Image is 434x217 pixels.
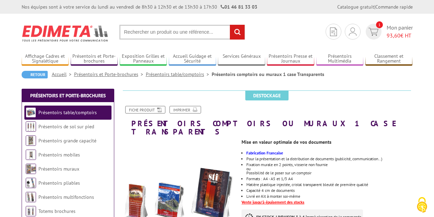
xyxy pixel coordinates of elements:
[246,188,412,193] li: Capacité 4 cm de documents
[169,106,201,113] a: Imprimer
[246,150,283,155] font: Fabrication Francaise
[245,91,289,100] span: Destockage
[387,32,413,40] span: € HT
[30,93,106,99] a: Présentoirs et Porte-brochures
[330,28,337,36] img: devis rapide
[169,53,216,65] a: Accueil Guidage et Sécurité
[38,180,80,186] a: Présentoirs pliables
[316,53,364,65] a: Présentoirs Multimédia
[26,150,36,160] img: Présentoirs mobiles
[22,71,48,78] a: Retour
[242,139,331,145] strong: Mise en valeur optimale de vos documents
[246,183,412,187] li: Matière plastique injectée, cristal transparent bleuté de première qualité
[246,163,412,167] div: Fixation murale en 2 points, visserie non fournie
[246,171,412,175] div: Possibilité de le poser sur un comptoir
[26,164,36,174] img: Présentoirs muraux
[337,4,374,10] a: Catalogue gratuit
[74,71,146,77] a: Présentoirs et Porte-brochures
[410,194,434,217] button: Cookies (fenêtre modale)
[26,178,36,188] img: Présentoirs pliables
[22,3,257,10] div: Nos équipes sont à votre service du lundi au vendredi de 8h30 à 12h30 et de 13h30 à 17h30
[376,21,383,28] span: 1
[246,194,412,198] li: Livré en Kit à monter soi-même
[38,138,96,144] a: Présentoirs grande capacité
[38,123,94,130] a: Présentoirs de sol sur pied
[26,135,36,146] img: Présentoirs grande capacité
[218,53,265,65] a: Services Généraux
[246,177,412,181] li: Formats : A4 - A5 et 1/3 A4
[221,4,257,10] strong: 01 46 81 33 03
[26,107,36,118] img: Présentoirs table/comptoirs
[364,24,413,40] a: devis rapide 1 Mon panier 93,60€ HT
[375,4,413,10] a: Commande rapide
[119,25,245,40] input: Rechercher un produit ou une référence...
[246,167,412,171] div: ou
[22,21,109,46] img: Edimeta
[146,71,212,77] a: Présentoirs table/comptoirs
[413,196,431,214] img: Cookies (fenêtre modale)
[246,157,412,161] li: Pour la présentation et la distribution de documents (publicité, communication…)
[230,25,245,40] input: rechercher
[125,106,165,113] a: Fiche produit
[38,208,75,214] a: Totems brochures
[387,32,400,39] span: 93,60
[38,109,97,116] a: Présentoirs table/comptoirs
[349,28,356,36] img: devis rapide
[26,121,36,132] img: Présentoirs de sol sur pied
[267,53,314,65] a: Présentoirs Presse et Journaux
[242,199,304,205] u: Vente jusqu'à épuisement des stocks
[212,71,324,78] li: Présentoirs comptoirs ou muraux 1 case Transparents
[38,194,94,200] a: Présentoirs multifonctions
[365,53,413,65] a: Classement et Rangement
[71,53,118,65] a: Présentoirs et Porte-brochures
[337,3,413,10] div: |
[38,166,79,172] a: Présentoirs muraux
[387,24,413,40] span: Mon panier
[52,71,74,77] a: Accueil
[26,206,36,216] img: Totems brochures
[22,53,69,65] a: Affichage Cadres et Signalétique
[120,53,167,65] a: Exposition Grilles et Panneaux
[368,28,378,36] img: devis rapide
[26,192,36,202] img: Présentoirs multifonctions
[38,152,80,158] a: Présentoirs mobiles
